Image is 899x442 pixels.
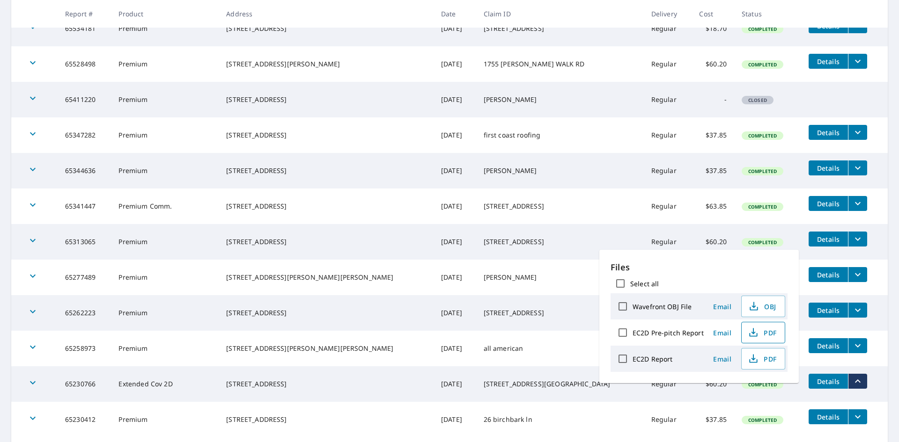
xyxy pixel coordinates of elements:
button: detailsBtn-65230412 [809,409,848,424]
td: Regular [644,82,692,117]
span: Details [814,341,842,350]
td: $60.20 [692,46,734,82]
button: detailsBtn-65230766 [809,374,848,389]
td: [STREET_ADDRESS] [476,295,644,331]
span: Details [814,57,842,66]
td: Regular [644,117,692,153]
button: detailsBtn-65528498 [809,54,848,69]
span: Details [814,377,842,386]
div: [STREET_ADDRESS] [226,130,426,140]
td: 65528498 [58,46,111,82]
td: $37.85 [692,153,734,188]
button: PDF [741,322,785,343]
button: filesDropdownBtn-65277489 [848,267,867,282]
td: [DATE] [434,11,476,46]
div: [STREET_ADDRESS][PERSON_NAME] [226,59,426,69]
td: [DATE] [434,224,476,260]
div: [STREET_ADDRESS] [226,237,426,246]
td: [PERSON_NAME] [476,82,644,117]
button: detailsBtn-65313065 [809,232,848,246]
button: filesDropdownBtn-65341447 [848,196,867,211]
button: filesDropdownBtn-65528498 [848,54,867,69]
span: Details [814,270,842,279]
button: OBJ [741,296,785,317]
button: detailsBtn-65277489 [809,267,848,282]
td: - [692,82,734,117]
button: filesDropdownBtn-65230412 [848,409,867,424]
span: Completed [743,417,782,423]
span: Completed [743,168,782,174]
td: [DATE] [434,295,476,331]
button: detailsBtn-65341447 [809,196,848,211]
div: [STREET_ADDRESS] [226,202,426,211]
td: 65341447 [58,188,111,224]
td: Regular [644,153,692,188]
td: 65534181 [58,11,111,46]
td: [DATE] [434,366,476,402]
button: detailsBtn-65347282 [809,125,848,140]
div: [STREET_ADDRESS][PERSON_NAME][PERSON_NAME] [226,273,426,282]
td: Premium [111,224,219,260]
span: Details [814,413,842,421]
span: PDF [747,353,777,364]
td: 65262223 [58,295,111,331]
td: Premium [111,46,219,82]
span: Completed [743,61,782,68]
span: Details [814,199,842,208]
td: $60.20 [692,224,734,260]
label: Wavefront OBJ File [633,302,692,311]
span: OBJ [747,301,777,312]
button: filesDropdownBtn-65313065 [848,232,867,246]
td: [DATE] [434,117,476,153]
td: Premium Comm. [111,188,219,224]
td: Premium [111,82,219,117]
button: filesDropdownBtn-65230766 [848,374,867,389]
td: 65258973 [58,331,111,366]
td: [PERSON_NAME] [476,260,644,295]
label: EC2D Pre-pitch Report [633,328,704,337]
button: detailsBtn-65262223 [809,303,848,318]
td: [DATE] [434,153,476,188]
button: Email [707,326,737,340]
span: Details [814,128,842,137]
td: all american [476,331,644,366]
div: [STREET_ADDRESS] [226,95,426,104]
td: Premium [111,331,219,366]
td: [STREET_ADDRESS] [476,224,644,260]
td: [PERSON_NAME] [476,153,644,188]
button: detailsBtn-65258973 [809,338,848,353]
td: Regular [644,11,692,46]
td: Regular [644,224,692,260]
button: filesDropdownBtn-65344636 [848,160,867,175]
td: 65344636 [58,153,111,188]
td: Extended Cov 2D [111,366,219,402]
button: Email [707,352,737,366]
button: PDF [741,348,785,370]
td: 65230412 [58,402,111,437]
span: Closed [743,97,773,103]
span: PDF [747,327,777,338]
td: [DATE] [434,46,476,82]
td: first coast roofing [476,117,644,153]
td: Premium [111,402,219,437]
td: Premium [111,295,219,331]
td: [DATE] [434,188,476,224]
span: Completed [743,239,782,246]
button: Email [707,299,737,314]
div: [STREET_ADDRESS] [226,415,426,424]
td: [STREET_ADDRESS][GEOGRAPHIC_DATA] [476,366,644,402]
span: Completed [743,203,782,210]
button: detailsBtn-65344636 [809,160,848,175]
span: Details [814,235,842,244]
span: Completed [743,26,782,32]
label: EC2D Report [633,355,672,363]
div: [STREET_ADDRESS] [226,379,426,389]
span: Details [814,164,842,173]
td: 65277489 [58,260,111,295]
div: [STREET_ADDRESS] [226,308,426,318]
span: Details [814,306,842,315]
td: Regular [644,188,692,224]
button: filesDropdownBtn-65258973 [848,338,867,353]
td: 26 birchbark ln [476,402,644,437]
td: [DATE] [434,260,476,295]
